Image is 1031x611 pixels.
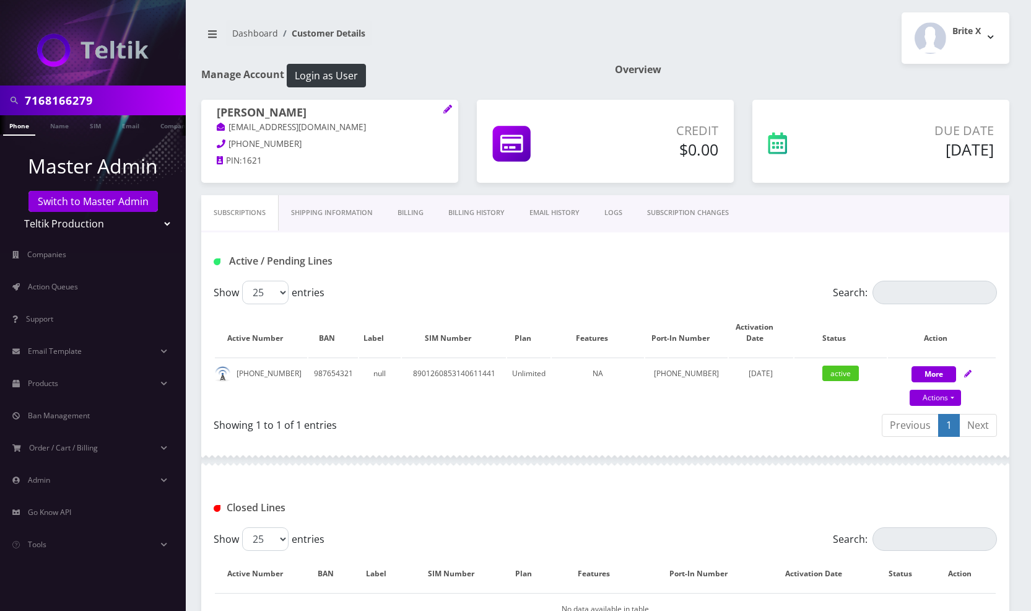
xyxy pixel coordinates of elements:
[37,33,149,67] img: Teltik Production
[833,281,997,304] label: Search:
[749,368,773,379] span: [DATE]
[645,309,728,356] th: Port-In Number: activate to sort column ascending
[201,20,596,56] nav: breadcrumb
[615,64,1010,76] h1: Overview
[410,556,505,592] th: SIM Number: activate to sort column ascending
[402,358,506,408] td: 8901260853140611441
[645,358,728,408] td: [PHONE_NUMBER]
[592,195,635,231] a: LOGS
[214,505,220,512] img: Closed Lines
[554,556,646,592] th: Features: activate to sort column ascending
[279,195,385,231] a: Shipping Information
[938,414,960,437] a: 1
[959,414,997,437] a: Next
[217,121,366,134] a: [EMAIL_ADDRESS][DOMAIN_NAME]
[308,309,358,356] th: BAN: activate to sort column ascending
[215,556,307,592] th: Active Number: activate to sort column descending
[232,27,278,39] a: Dashboard
[507,358,550,408] td: Unlimited
[763,556,876,592] th: Activation Date: activate to sort column ascending
[3,115,35,136] a: Phone
[552,309,644,356] th: Features: activate to sort column ascending
[201,64,596,87] h1: Manage Account
[359,309,401,356] th: Label: activate to sort column ascending
[850,140,994,159] h5: [DATE]
[952,26,981,37] h2: Brite X
[359,358,401,408] td: null
[242,155,262,166] span: 1621
[506,556,552,592] th: Plan: activate to sort column ascending
[833,527,997,551] label: Search:
[84,115,107,134] a: SIM
[29,442,98,453] span: Order / Cart / Billing
[436,195,517,231] a: Billing History
[888,309,996,356] th: Action: activate to sort column ascending
[872,281,997,304] input: Search:
[242,527,289,551] select: Showentries
[28,346,82,356] span: Email Template
[850,121,994,140] p: Due Date
[402,309,506,356] th: SIM Number: activate to sort column ascending
[385,195,436,231] a: Billing
[882,414,939,437] a: Previous
[911,366,956,382] button: More
[287,64,366,87] button: Login as User
[729,309,793,356] th: Activation Date: activate to sort column ascending
[872,527,997,551] input: Search:
[356,556,408,592] th: Label: activate to sort column ascending
[910,390,961,406] a: Actions
[635,195,741,231] a: SUBSCRIPTION CHANGES
[214,527,324,551] label: Show entries
[217,106,443,121] h1: [PERSON_NAME]
[214,413,596,433] div: Showing 1 to 1 of 1 entries
[116,115,146,134] a: Email
[214,258,220,265] img: Active / Pending Lines
[278,27,365,40] li: Customer Details
[308,358,358,408] td: 987654321
[552,358,644,408] td: NA
[28,507,71,517] span: Go Know API
[594,121,718,140] p: Credit
[594,140,718,159] h5: $0.00
[215,366,230,382] img: default.png
[217,155,242,167] a: PIN:
[215,309,307,356] th: Active Number: activate to sort column ascending
[25,89,183,112] input: Search in Company
[28,378,58,389] span: Products
[902,12,1009,64] button: Brite X
[242,281,289,304] select: Showentries
[27,249,66,260] span: Companies
[28,539,46,550] span: Tools
[28,475,50,485] span: Admin
[228,138,302,149] span: [PHONE_NUMBER]
[26,314,53,324] span: Support
[517,195,592,231] a: EMAIL HISTORY
[308,556,355,592] th: BAN: activate to sort column ascending
[877,556,936,592] th: Status: activate to sort column ascending
[648,556,762,592] th: Port-In Number: activate to sort column ascending
[507,309,550,356] th: Plan: activate to sort column ascending
[284,68,366,81] a: Login as User
[214,255,463,267] h1: Active / Pending Lines
[28,191,158,212] a: Switch to Master Admin
[794,309,887,356] th: Status: activate to sort column ascending
[215,358,307,408] td: [PHONE_NUMBER]
[28,281,78,292] span: Action Queues
[28,410,90,421] span: Ban Management
[937,556,996,592] th: Action : activate to sort column ascending
[201,195,279,231] a: Subscriptions
[822,366,859,381] span: active
[44,115,75,134] a: Name
[154,115,196,134] a: Company
[214,502,463,514] h1: Closed Lines
[214,281,324,304] label: Show entries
